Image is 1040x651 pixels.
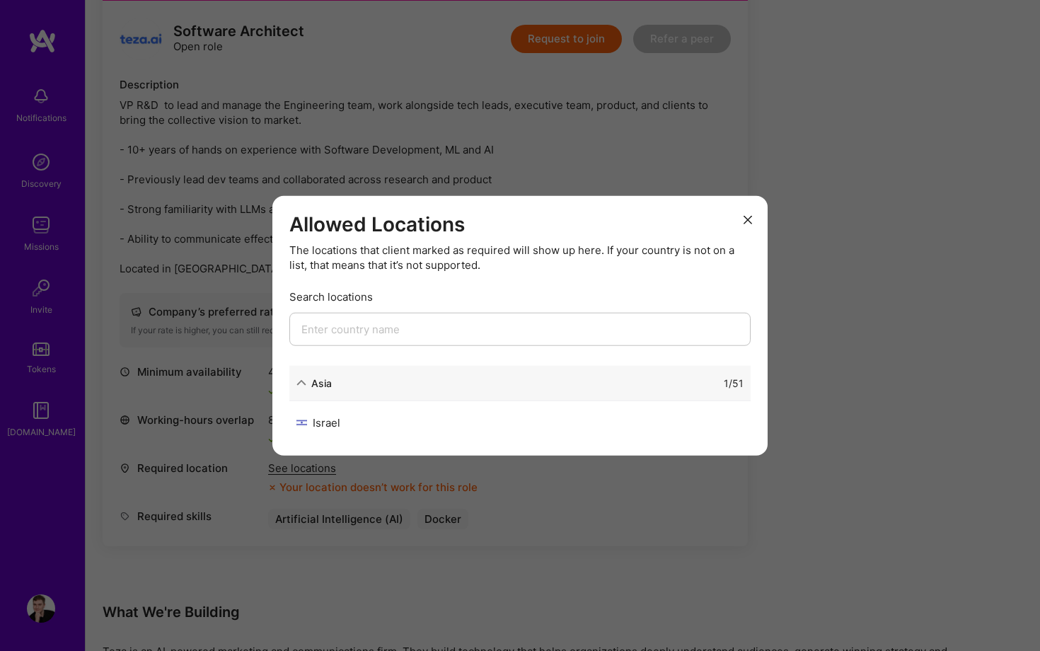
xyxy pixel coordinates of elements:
[272,196,768,456] div: modal
[296,418,307,426] img: Israel
[289,312,751,345] input: Enter country name
[311,375,332,390] div: Asia
[744,215,752,224] i: icon Close
[296,415,520,430] div: Israel
[296,378,306,388] i: icon ArrowDown
[289,242,751,272] div: The locations that client marked as required will show up here. If your country is not on a list,...
[289,289,751,304] div: Search locations
[724,375,744,390] div: 1 / 51
[289,213,751,237] h3: Allowed Locations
